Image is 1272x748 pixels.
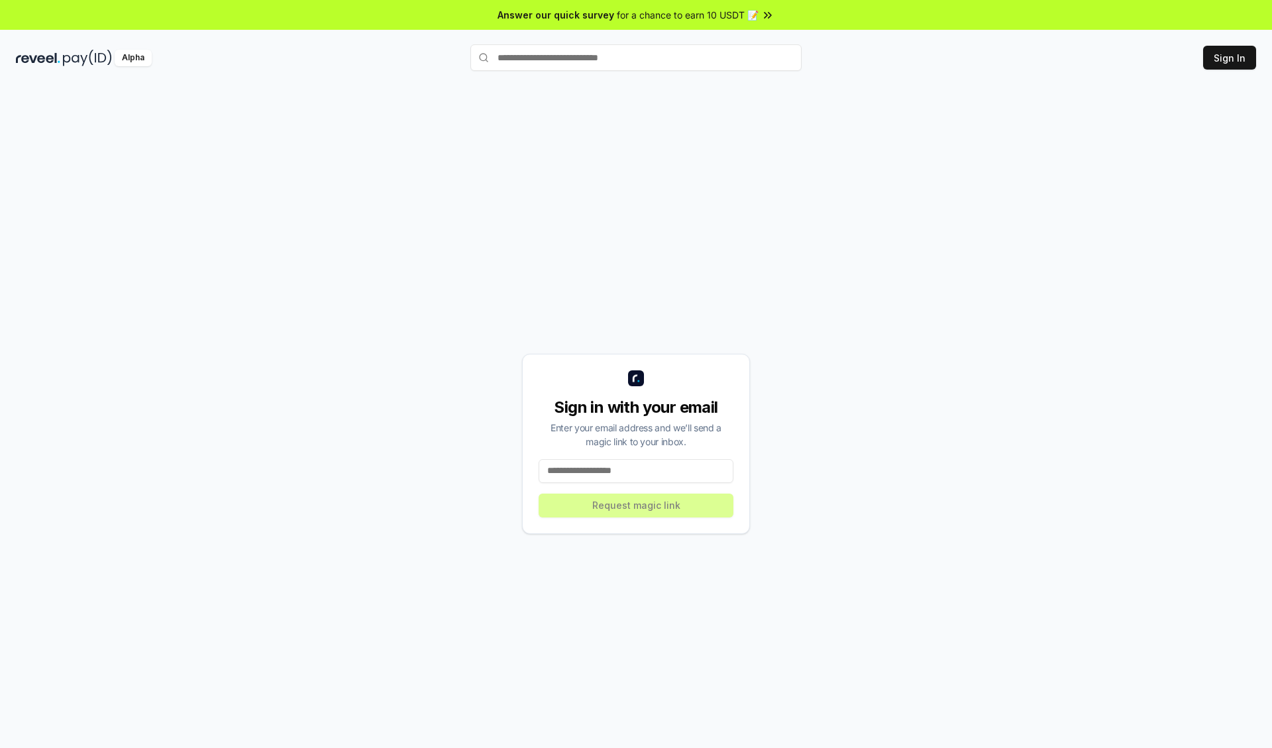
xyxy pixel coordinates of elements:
div: Enter your email address and we’ll send a magic link to your inbox. [539,421,733,449]
div: Alpha [115,50,152,66]
span: for a chance to earn 10 USDT 📝 [617,8,759,22]
img: pay_id [63,50,112,66]
img: logo_small [628,370,644,386]
span: Answer our quick survey [498,8,614,22]
button: Sign In [1203,46,1256,70]
img: reveel_dark [16,50,60,66]
div: Sign in with your email [539,397,733,418]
